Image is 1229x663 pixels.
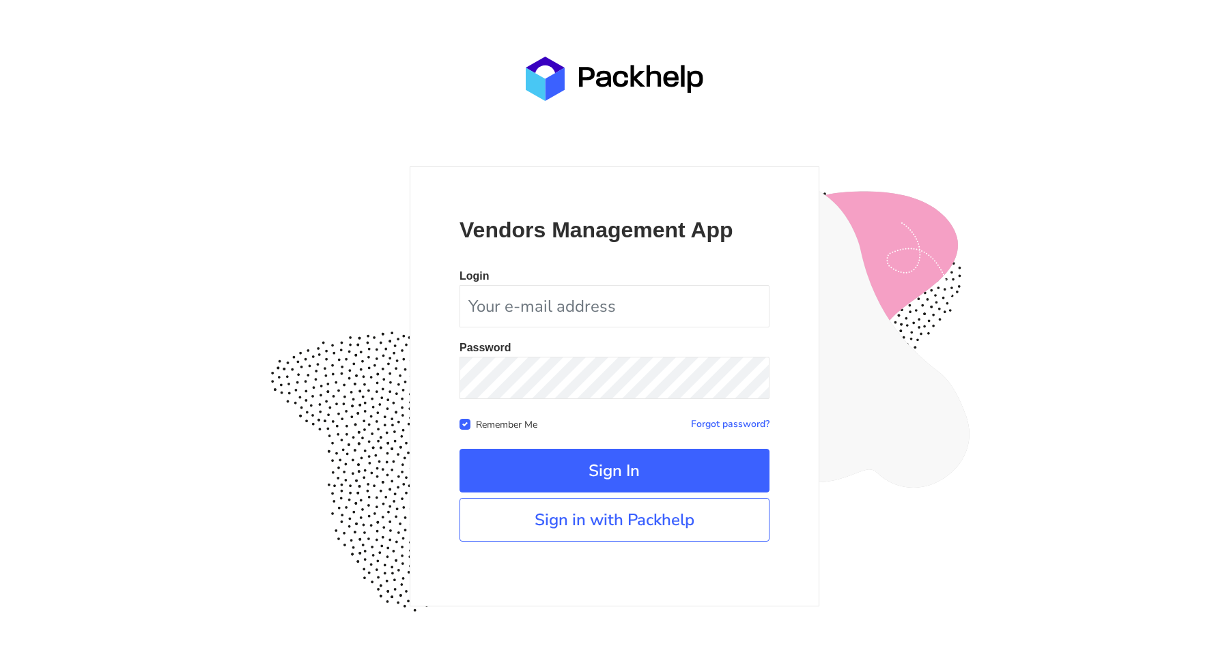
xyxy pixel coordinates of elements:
p: Vendors Management App [460,216,769,244]
input: Your e-mail address [460,285,769,327]
label: Remember Me [476,416,537,431]
a: Sign in with Packhelp [460,498,769,542]
a: Forgot password? [691,417,769,430]
p: Password [460,342,769,353]
button: Sign In [460,449,769,492]
p: Login [460,271,769,282]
